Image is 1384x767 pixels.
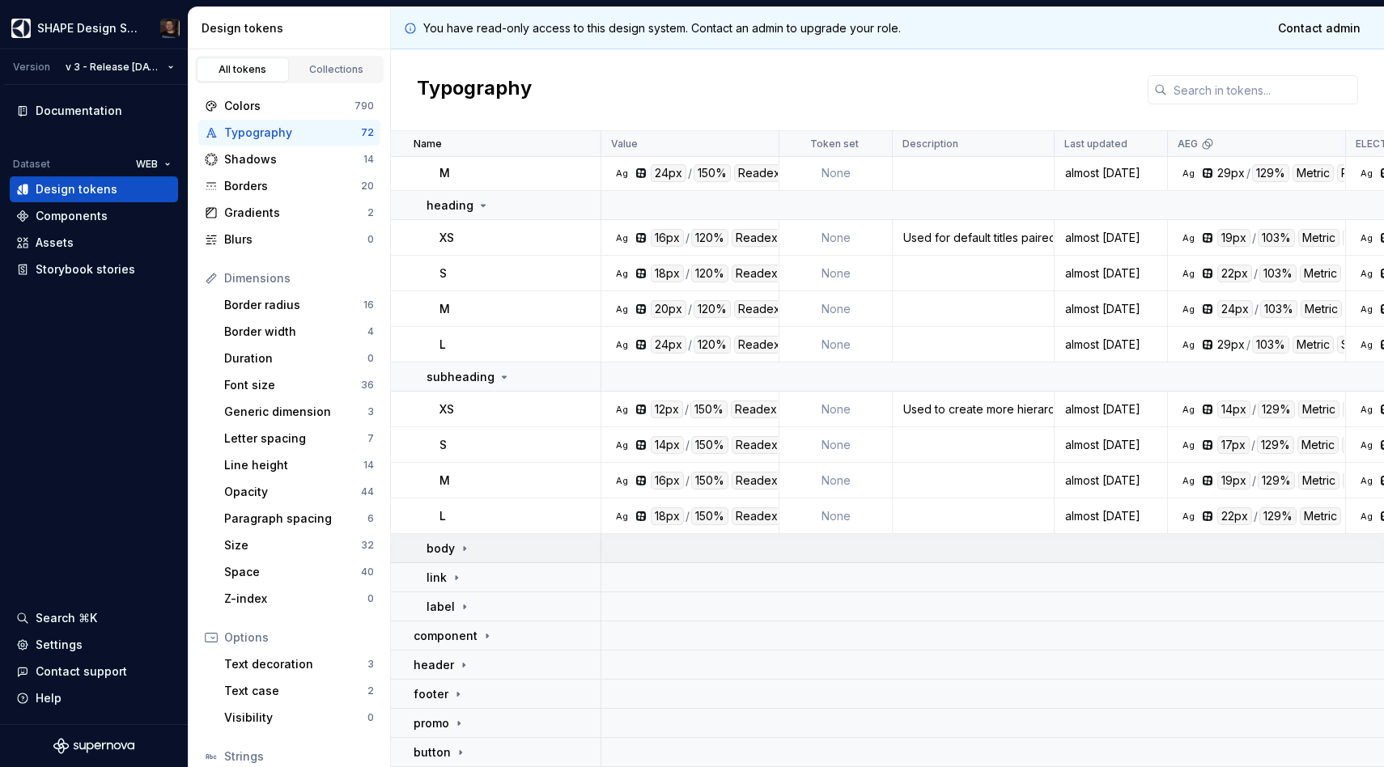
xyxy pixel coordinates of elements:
div: 14px [1217,400,1250,418]
div: Dataset [13,158,50,171]
div: 120% [694,300,731,318]
div: Gradients [224,205,367,221]
div: Ag [1360,231,1373,244]
div: Ag [615,267,628,280]
div: 12px [651,400,683,418]
div: 24px [651,164,686,182]
a: Paragraph spacing6 [218,506,380,532]
div: All tokens [202,63,283,76]
button: Help [10,685,178,711]
div: / [1254,265,1258,282]
div: 0 [367,233,374,246]
div: 29px [1217,164,1245,182]
div: 129% [1259,507,1297,525]
div: 3 [367,658,374,671]
p: link [427,570,447,586]
div: 7 [367,432,374,445]
div: 19px [1217,472,1250,489]
a: Size32 [218,532,380,558]
div: Ag [615,474,628,487]
div: / [686,265,690,282]
p: You have read-only access to this design system. Contact an admin to upgrade your role. [423,20,901,36]
div: Used to create more hierarchy within layouts when needed. [894,401,1053,417]
div: Assets [36,235,74,251]
a: Duration0 [218,345,380,371]
div: Duration [224,350,367,367]
button: Search ⌘K [10,605,178,631]
div: Ag [1360,403,1373,416]
div: Ag [1182,267,1195,280]
div: 129% [1252,164,1289,182]
div: 3 [367,405,374,418]
div: Metric [1298,400,1339,418]
a: Line height14 [218,452,380,478]
div: Readex Pro [734,336,806,354]
div: Opacity [224,484,361,500]
h2: Typography [417,75,532,104]
p: Token set [810,138,859,150]
span: v 3 - Release [DATE] [66,61,161,74]
div: / [1252,229,1256,247]
div: Ag [1360,474,1373,487]
div: 18px [651,265,684,282]
div: Metric [1298,229,1339,247]
div: 120% [691,265,728,282]
a: Borders20 [198,173,380,199]
p: XS [439,230,454,246]
div: Font size [224,377,361,393]
div: 103% [1260,300,1297,318]
div: 103% [1258,229,1295,247]
div: Ag [1360,439,1373,451]
div: Size [224,537,361,553]
div: 0 [367,592,374,605]
div: Ag [1360,167,1373,180]
td: None [779,327,893,362]
div: / [686,229,690,247]
div: 103% [1259,265,1297,282]
div: 24px [651,336,686,354]
div: Ag [615,403,628,416]
div: Paragraph spacing [224,511,367,527]
p: Value [611,138,638,150]
td: None [779,220,893,256]
div: 120% [694,336,731,354]
a: Text decoration3 [218,651,380,677]
td: None [779,392,893,427]
a: Text case2 [218,678,380,704]
a: Space40 [218,559,380,585]
p: Description [902,138,958,150]
div: Readex Pro [732,265,804,282]
div: Ag [1182,474,1195,487]
p: S [439,437,447,453]
div: Search ⌘K [36,610,97,626]
div: 150% [694,164,731,182]
a: Components [10,203,178,229]
p: header [414,657,454,673]
div: / [686,436,690,454]
p: body [427,540,455,557]
div: 32 [361,539,374,552]
a: Border radius16 [218,292,380,318]
div: Line height [224,457,363,473]
div: / [685,400,689,418]
div: almost [DATE] [1055,165,1166,181]
div: 19px [1217,229,1250,247]
div: Ag [1182,403,1195,416]
div: 790 [354,100,374,112]
div: almost [DATE] [1055,401,1166,417]
div: almost [DATE] [1055,265,1166,282]
a: Visibility0 [218,705,380,731]
div: 40 [361,566,374,578]
div: Readex Pro [732,472,804,489]
div: / [688,300,692,318]
div: Ag [1182,303,1195,316]
div: / [1251,436,1255,454]
p: Last updated [1064,138,1127,150]
p: L [439,508,446,524]
div: Ag [1182,231,1195,244]
a: Gradients2 [198,200,380,226]
a: Storybook stories [10,256,178,282]
div: Used for default titles paired with paragraphs or inside components. [894,230,1053,246]
td: None [779,498,893,534]
div: / [1255,300,1259,318]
